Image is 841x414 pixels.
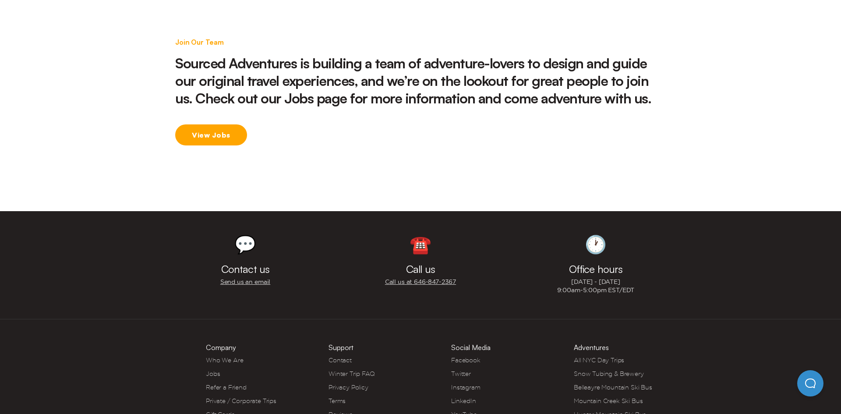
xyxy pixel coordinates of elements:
[574,397,643,404] a: Mountain Creek Ski Bus
[206,397,276,404] a: Private / Corporate Trips
[329,370,375,377] a: Winter Trip FAQ
[451,384,481,391] a: Instagram
[385,278,456,286] a: Call us at 646‍-847‍-2367
[175,54,666,107] h2: Sourced Adventures is building a team of adventure-lovers to design and guide our original travel...
[797,370,823,396] iframe: Help Scout Beacon - Open
[329,344,353,351] h3: Support
[175,124,247,145] a: View Jobs
[574,357,624,364] a: All NYC Day Trips
[175,37,666,47] p: Join Our Team
[557,278,635,294] p: [DATE] - [DATE] 9:00am-5:00pm EST/EDT
[451,344,491,351] h3: Social Media
[234,236,256,253] div: 💬
[574,370,644,377] a: Snow Tubing & Brewery
[585,236,607,253] div: 🕐
[451,370,471,377] a: Twitter
[329,357,352,364] a: Contact
[206,357,243,364] a: Who We Are
[329,384,368,391] a: Privacy Policy
[574,384,652,391] a: Belleayre Mountain Ski Bus
[406,264,435,274] h3: Call us
[206,344,236,351] h3: Company
[569,264,622,274] h3: Office hours
[329,397,346,404] a: Terms
[574,344,609,351] h3: Adventures
[220,278,270,286] a: Send us an email
[410,236,431,253] div: ☎️
[451,397,476,404] a: LinkedIn
[206,384,247,391] a: Refer a Friend
[206,370,220,377] a: Jobs
[451,357,481,364] a: Facebook
[221,264,269,274] h3: Contact us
